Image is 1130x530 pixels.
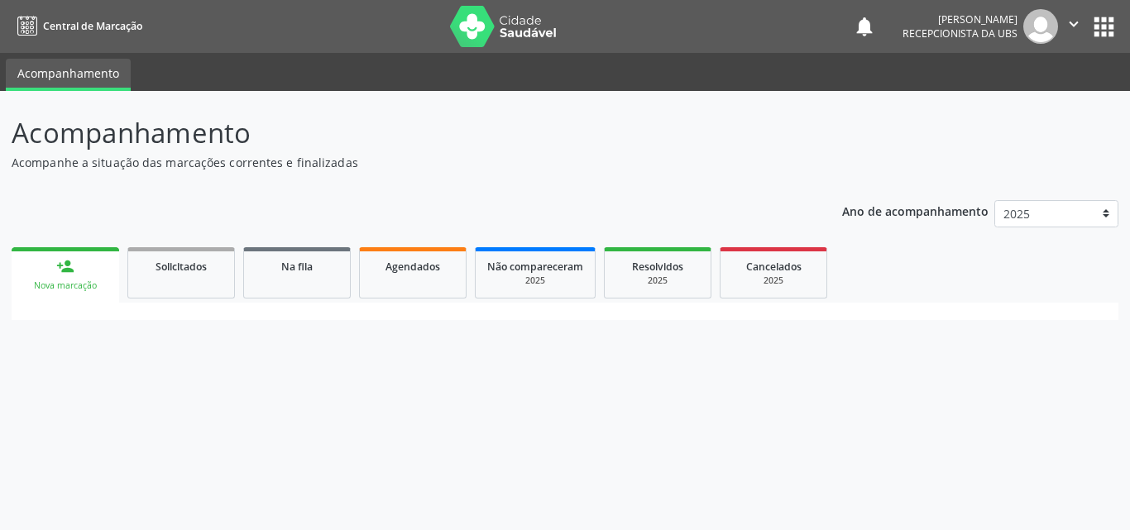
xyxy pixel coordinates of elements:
[1065,15,1083,33] i: 
[1058,9,1089,44] button: 
[12,12,142,40] a: Central de Marcação
[903,12,1017,26] div: [PERSON_NAME]
[1089,12,1118,41] button: apps
[732,275,815,287] div: 2025
[842,200,989,221] p: Ano de acompanhamento
[385,260,440,274] span: Agendados
[632,260,683,274] span: Resolvidos
[746,260,802,274] span: Cancelados
[156,260,207,274] span: Solicitados
[56,257,74,275] div: person_add
[487,275,583,287] div: 2025
[12,154,787,171] p: Acompanhe a situação das marcações correntes e finalizadas
[43,19,142,33] span: Central de Marcação
[853,15,876,38] button: notifications
[616,275,699,287] div: 2025
[6,59,131,91] a: Acompanhamento
[23,279,108,292] div: Nova marcação
[1023,9,1058,44] img: img
[487,260,583,274] span: Não compareceram
[12,112,787,154] p: Acompanhamento
[903,26,1017,41] span: Recepcionista da UBS
[281,260,313,274] span: Na fila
